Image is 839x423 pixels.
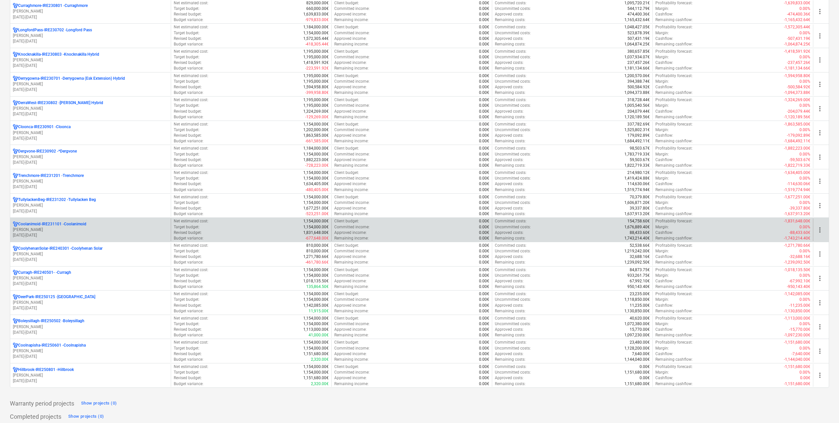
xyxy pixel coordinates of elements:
[627,36,650,42] p: 507,431.19€
[479,146,489,151] p: 0.00€
[816,202,824,210] span: more_vert
[334,24,359,30] p: Client budget :
[174,0,208,6] p: Net estimated cost :
[787,109,810,114] p: -204,079.44€
[784,114,810,120] p: -1,120,189.56€
[495,133,524,138] p: Approved costs :
[174,60,202,66] p: Revised budget :
[816,8,824,15] span: more_vert
[334,12,367,17] p: Approved income :
[334,97,359,103] p: Client budget :
[624,42,650,47] p: 1,064,874.25€
[174,84,202,90] p: Revised budget :
[334,0,359,6] p: Client budget :
[655,73,693,79] p: Profitability forecast :
[479,30,489,36] p: 0.00€
[68,413,104,420] div: Show projects (0)
[655,66,693,71] p: Remaining cashflow :
[816,32,824,40] span: more_vert
[799,103,810,108] p: 0.00%
[13,348,168,354] p: [PERSON_NAME]
[495,109,524,114] p: Approved costs :
[13,373,168,378] p: [PERSON_NAME]
[784,0,810,6] p: -1,639,833.00€
[799,54,810,60] p: 0.00%
[784,49,810,54] p: -1,418,591.92€
[13,3,18,9] div: Project has multi currencies enabled
[174,79,199,84] p: Target budget :
[627,12,650,17] p: 474,400.36€
[174,103,199,108] p: Target budget :
[13,136,168,141] p: [DATE] - [DATE]
[174,97,208,103] p: Net estimated cost :
[13,305,168,311] p: [DATE] - [DATE]
[303,12,329,17] p: 1,639,833.00€
[479,133,489,138] p: 0.00€
[495,138,525,144] p: Remaining costs :
[13,251,168,257] p: [PERSON_NAME]
[306,0,329,6] p: 829,000.00€
[13,270,18,275] div: Project has multi currencies enabled
[174,49,208,54] p: Net estimated cost :
[479,6,489,12] p: 0.00€
[13,324,168,330] p: [PERSON_NAME]
[627,60,650,66] p: 237,457.26€
[334,122,359,127] p: Client budget :
[479,24,489,30] p: 0.00€
[13,197,18,203] div: Project has multi currencies enabled
[495,103,531,108] p: Uncommitted costs :
[303,127,329,133] p: 1,202,000.00€
[479,12,489,17] p: 0.00€
[479,36,489,42] p: 0.00€
[816,56,824,64] span: more_vert
[13,203,168,208] p: [PERSON_NAME]
[303,146,329,151] p: 1,184,000.00€
[624,90,650,96] p: 1,094,373.88€
[334,103,370,108] p: Committed income :
[13,354,168,359] p: [DATE] - [DATE]
[303,84,329,90] p: 1,594,958.80€
[479,60,489,66] p: 0.00€
[18,197,96,203] p: TullylackenBeg-IRE231202 - Tullylacken Beg
[13,197,168,214] div: TullylackenBeg-IRE231202 -Tullylacken Beg[PERSON_NAME][DATE]-[DATE]
[624,103,650,108] p: 1,005,540.56€
[495,6,531,12] p: Uncommitted costs :
[784,73,810,79] p: -1,594,958.80€
[13,173,18,179] div: Project has multi currencies enabled
[495,36,524,42] p: Approved costs :
[799,79,810,84] p: 0.00%
[784,66,810,71] p: -1,181,134.66€
[816,177,824,185] span: more_vert
[334,17,369,23] p: Remaining income :
[174,73,208,79] p: Net estimated cost :
[787,60,810,66] p: -237,457.26€
[627,97,650,103] p: 318,728.44€
[334,49,359,54] p: Client budget :
[13,124,168,141] div: Cloonca-IRE230901 -Cloonca[PERSON_NAME][DATE]-[DATE]
[479,49,489,54] p: 0.00€
[13,63,168,69] p: [DATE] - [DATE]
[13,149,18,154] div: Project has multi currencies enabled
[624,73,650,79] p: 1,200,570.06€
[18,3,88,9] p: Curraghmore-IRE230801 - Curraghmore
[303,49,329,54] p: 1,195,000.00€
[479,66,489,71] p: 0.00€
[624,17,650,23] p: 1,165,432.64€
[305,90,329,96] p: -399,958.80€
[18,149,77,154] p: Dergvone-IRE230902 - *Dergvone
[18,100,103,106] p: DerraWest-IRE230802 - [PERSON_NAME] Hybrid
[334,133,367,138] p: Approved income :
[13,81,168,87] p: [PERSON_NAME]
[624,24,650,30] p: 1,048,427.05€
[495,90,525,96] p: Remaining costs :
[624,138,650,144] p: 1,684,492.11€
[495,114,525,120] p: Remaining costs :
[305,66,329,71] p: -223,591.92€
[784,24,810,30] p: -1,572,305.44€
[495,30,531,36] p: Uncommitted costs :
[13,76,18,81] div: Project has multi currencies enabled
[816,80,824,88] span: more_vert
[174,133,202,138] p: Revised budget :
[627,84,650,90] p: 500,584.92€
[655,42,693,47] p: Remaining cashflow :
